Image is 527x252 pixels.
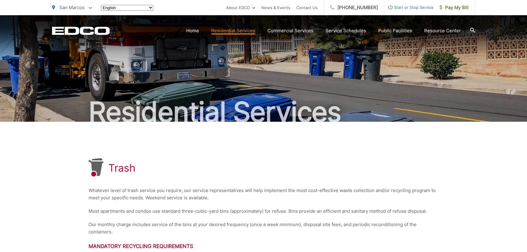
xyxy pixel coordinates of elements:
[108,162,135,174] h1: Trash
[52,97,475,127] h2: Residential Services
[226,4,255,11] a: About EDCO
[101,5,153,11] select: Select a language
[89,208,438,215] p: Most apartments and condos use standard three-cubic-yard bins (approximately) for refuse. Bins pr...
[89,243,438,249] h3: Mandatory Recycling Requirements
[296,4,318,11] a: Contact Us
[186,27,199,34] a: Home
[89,221,438,236] p: Our monthly charge includes service of the bins at your desired frequency (once a week minimum), ...
[261,4,290,11] a: News & Events
[267,27,313,34] a: Commercial Services
[59,5,85,10] span: San Marcos
[326,27,366,34] a: Service Schedules
[52,26,110,35] a: EDCD logo. Return to the homepage.
[440,4,469,11] span: Pay My Bill
[378,27,412,34] a: Public Facilities
[424,27,461,34] a: Resource Center
[89,187,438,201] p: Whatever level of trash service you require, our service representatives will help implement the ...
[211,27,255,34] a: Residential Services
